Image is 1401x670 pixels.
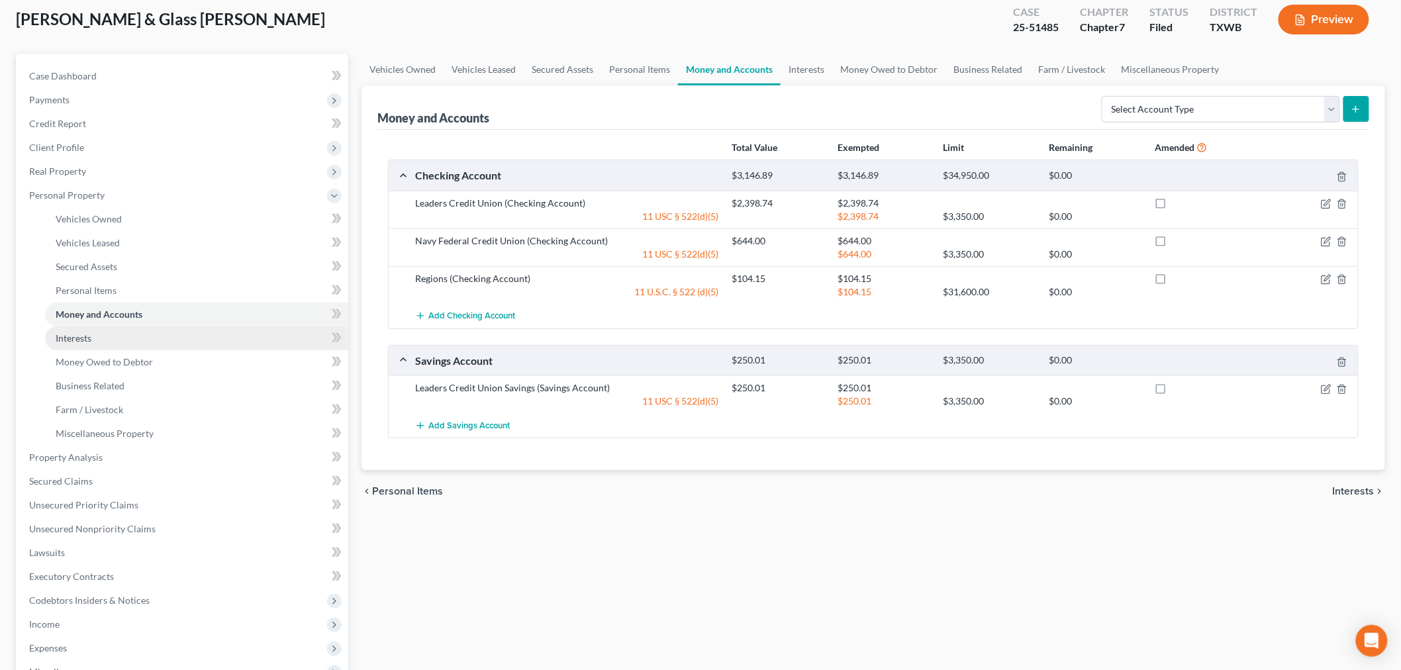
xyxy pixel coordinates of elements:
[1210,20,1257,35] div: TXWB
[29,142,84,153] span: Client Profile
[29,70,97,81] span: Case Dashboard
[1279,5,1369,34] button: Preview
[444,54,524,85] a: Vehicles Leased
[937,248,1043,261] div: $3,350.00
[1210,5,1257,20] div: District
[45,279,348,303] a: Personal Items
[1356,625,1388,657] div: Open Intercom Messenger
[1030,54,1114,85] a: Farm / Livestock
[1149,5,1188,20] div: Status
[56,404,123,415] span: Farm / Livestock
[428,420,510,431] span: Add Savings Account
[362,54,444,85] a: Vehicles Owned
[732,142,777,153] strong: Total Value
[29,595,150,606] span: Codebtors Insiders & Notices
[29,166,86,177] span: Real Property
[1333,486,1375,497] span: Interests
[377,110,489,126] div: Money and Accounts
[726,169,832,182] div: $3,146.89
[29,452,103,463] span: Property Analysis
[362,486,372,497] i: chevron_left
[45,374,348,398] a: Business Related
[831,395,937,408] div: $250.01
[409,197,726,210] div: Leaders Credit Union (Checking Account)
[409,395,726,408] div: 11 USC § 522(d)(5)
[1042,354,1148,367] div: $0.00
[409,248,726,261] div: 11 USC § 522(d)(5)
[29,571,114,582] span: Executory Contracts
[937,169,1043,182] div: $34,950.00
[29,189,105,201] span: Personal Property
[19,541,348,565] a: Lawsuits
[945,54,1030,85] a: Business Related
[45,350,348,374] a: Money Owed to Debtor
[56,380,124,391] span: Business Related
[415,304,515,328] button: Add Checking Account
[56,428,154,439] span: Miscellaneous Property
[45,326,348,350] a: Interests
[831,285,937,299] div: $104.15
[1013,5,1059,20] div: Case
[524,54,601,85] a: Secured Assets
[415,413,510,438] button: Add Savings Account
[1375,486,1385,497] i: chevron_right
[831,197,937,210] div: $2,398.74
[409,272,726,285] div: Regions (Checking Account)
[601,54,678,85] a: Personal Items
[19,112,348,136] a: Credit Report
[831,210,937,223] div: $2,398.74
[19,517,348,541] a: Unsecured Nonpriority Claims
[726,234,832,248] div: $644.00
[45,231,348,255] a: Vehicles Leased
[56,309,142,320] span: Money and Accounts
[726,197,832,210] div: $2,398.74
[19,446,348,469] a: Property Analysis
[1042,169,1148,182] div: $0.00
[1333,486,1385,497] button: Interests chevron_right
[937,354,1043,367] div: $3,350.00
[1155,142,1194,153] strong: Amended
[362,486,443,497] button: chevron_left Personal Items
[838,142,879,153] strong: Exempted
[781,54,832,85] a: Interests
[29,547,65,558] span: Lawsuits
[726,381,832,395] div: $250.01
[19,64,348,88] a: Case Dashboard
[1042,395,1148,408] div: $0.00
[943,142,965,153] strong: Limit
[19,469,348,493] a: Secured Claims
[29,499,138,510] span: Unsecured Priority Claims
[56,237,120,248] span: Vehicles Leased
[1049,142,1093,153] strong: Remaining
[56,332,91,344] span: Interests
[16,9,325,28] span: [PERSON_NAME] & Glass [PERSON_NAME]
[831,169,937,182] div: $3,146.89
[678,54,781,85] a: Money and Accounts
[1149,20,1188,35] div: Filed
[831,354,937,367] div: $250.01
[56,356,153,367] span: Money Owed to Debtor
[409,210,726,223] div: 11 USC § 522(d)(5)
[19,565,348,589] a: Executory Contracts
[56,261,117,272] span: Secured Assets
[937,285,1043,299] div: $31,600.00
[29,94,70,105] span: Payments
[45,207,348,231] a: Vehicles Owned
[409,381,726,395] div: Leaders Credit Union Savings (Savings Account)
[1080,20,1128,35] div: Chapter
[831,234,937,248] div: $644.00
[409,354,726,367] div: Savings Account
[56,285,117,296] span: Personal Items
[428,311,515,322] span: Add Checking Account
[19,493,348,517] a: Unsecured Priority Claims
[56,213,122,224] span: Vehicles Owned
[1119,21,1125,33] span: 7
[1042,210,1148,223] div: $0.00
[409,234,726,248] div: Navy Federal Credit Union (Checking Account)
[45,398,348,422] a: Farm / Livestock
[409,168,726,182] div: Checking Account
[29,118,86,129] span: Credit Report
[29,618,60,630] span: Income
[45,422,348,446] a: Miscellaneous Property
[409,285,726,299] div: 11 U.S.C. § 522 (d)(5)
